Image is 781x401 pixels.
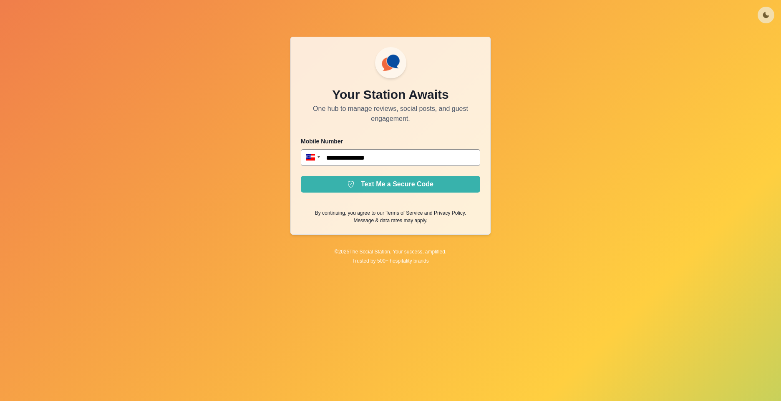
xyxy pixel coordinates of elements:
[301,176,480,193] button: Text Me a Secure Code
[434,210,465,216] a: Privacy Policy
[332,85,448,104] p: Your Station Awaits
[315,209,466,217] p: By continuing, you agree to our and .
[758,7,774,23] button: Toggle Mode
[301,104,480,124] p: One hub to manage reviews, social posts, and guest engagement.
[301,137,480,146] p: Mobile Number
[385,210,423,216] a: Terms of Service
[301,149,322,166] div: United States: + 1
[378,50,403,75] img: ssLogoSVG.f144a2481ffb055bcdd00c89108cbcb7.svg
[353,217,427,224] p: Message & data rates may apply.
